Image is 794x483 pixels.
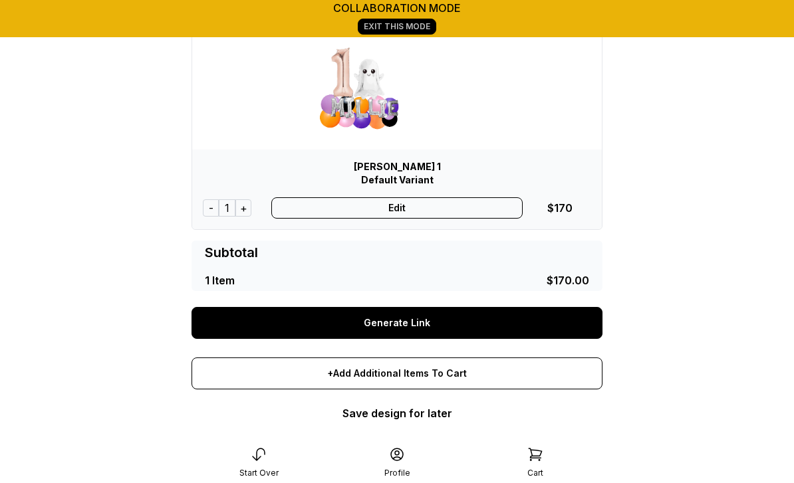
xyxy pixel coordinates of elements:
div: Subtotal [205,243,258,262]
a: Save design for later [342,407,452,420]
div: Profile [384,468,410,478]
a: Exit This Mode [358,19,436,35]
div: Cart [527,468,543,478]
div: 1 [219,199,235,217]
div: [PERSON_NAME] 1 Default Variant [203,160,591,187]
div: $170.00 [547,272,589,288]
div: Start Over [239,468,279,478]
div: +Add Additional Items To Cart [192,357,602,389]
div: $170 [547,200,573,216]
div: Edit [271,197,523,219]
a: Generate Link [192,307,602,339]
div: 1 Item [205,272,235,288]
div: - [203,199,219,217]
div: + [235,199,251,217]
